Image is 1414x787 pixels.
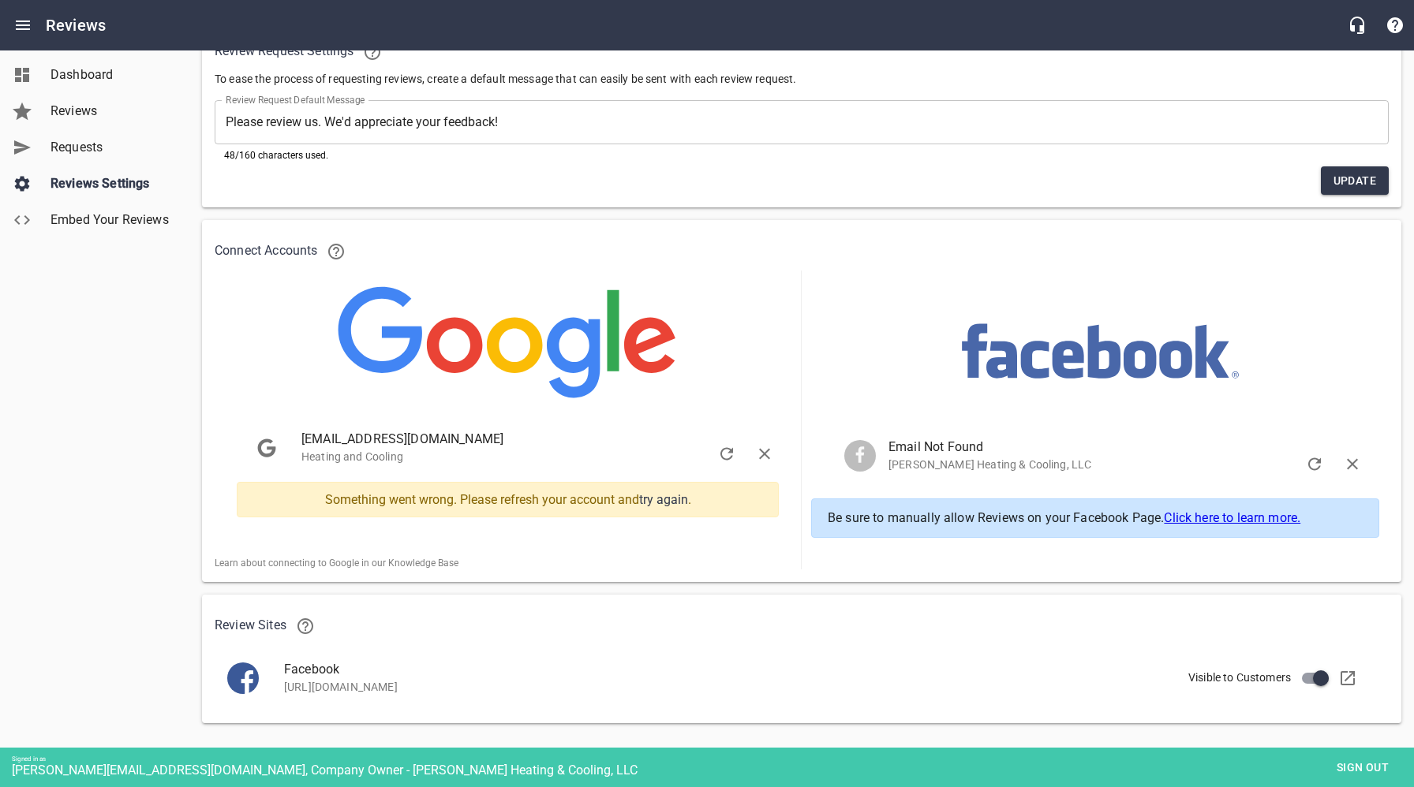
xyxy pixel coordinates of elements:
a: Customers will leave you reviews on these sites. Learn more. [286,607,324,645]
h6: Reviews [46,13,106,38]
p: To ease the process of requesting reviews, create a default message that can easily be sent with ... [215,71,1389,88]
textarea: Please review us. We'd appreciate your feedback! [226,114,1378,129]
img: facebook-dark.png [227,662,259,694]
span: Update [1334,171,1376,191]
span: 48 /160 characters used. [224,150,328,161]
button: Refresh [1296,445,1334,483]
span: Visible to Customers [1188,670,1291,686]
button: Update [1321,166,1389,196]
button: Support Portal [1376,6,1414,44]
button: Sign Out [746,435,784,472]
span: Requests [50,138,170,157]
p: Heating and Cooling [301,449,749,465]
span: Reviews [50,102,170,121]
a: try again [639,492,688,507]
h6: Connect Accounts [215,233,1389,270]
a: Learn about connecting to Google in our Knowledge Base [215,558,458,569]
a: Learn more about requesting reviews [353,33,391,71]
button: Sign Out [1334,445,1371,483]
button: Sign out [1323,753,1402,782]
span: Reviews Settings [50,174,170,193]
a: Click here to learn more. [1164,510,1300,525]
span: Email Not Found [888,438,1337,457]
div: Facebook [227,662,259,694]
h6: Review Sites [215,607,1389,645]
button: Live Chat [1338,6,1376,44]
p: [PERSON_NAME] Heating & Cooling, LLC [888,457,1337,473]
span: Facebook [284,660,1351,679]
span: Sign out [1330,758,1396,778]
p: Be sure to manually allow Reviews on your Facebook Page. [828,509,1363,528]
button: Open drawer [4,6,42,44]
div: [PERSON_NAME][EMAIL_ADDRESS][DOMAIN_NAME], Company Owner - [PERSON_NAME] Heating & Cooling, LLC [12,763,1414,778]
div: Something went wrong. Please refresh your account and . [237,482,779,517]
div: Signed in as [12,755,1414,763]
span: Embed Your Reviews [50,211,170,229]
span: Dashboard [50,65,170,84]
button: Refresh [708,435,746,472]
span: [EMAIL_ADDRESS][DOMAIN_NAME] [301,430,749,449]
a: Learn more about connecting Google and Facebook to Reviews [317,233,355,270]
p: [URL][DOMAIN_NAME] [284,679,1351,696]
h6: Review Request Settings [215,33,1389,71]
